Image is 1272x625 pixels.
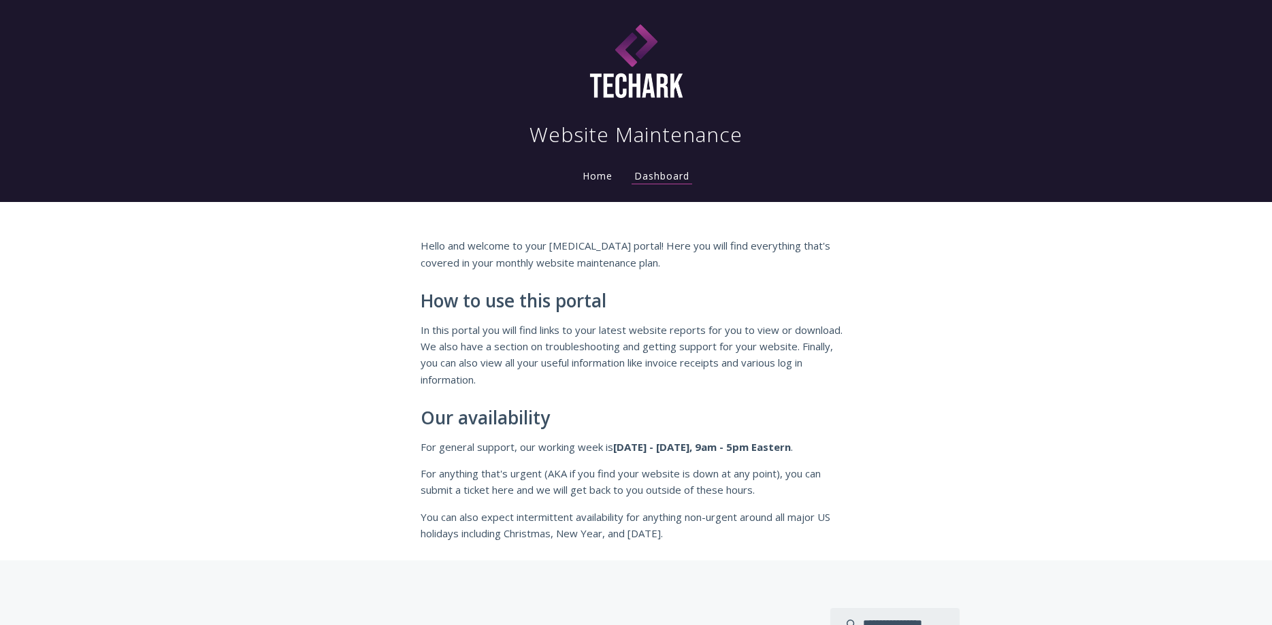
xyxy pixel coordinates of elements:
[421,322,852,388] p: In this portal you will find links to your latest website reports for you to view or download. We...
[580,169,615,182] a: Home
[421,291,852,311] h2: How to use this portal
[421,237,852,271] p: Hello and welcome to your [MEDICAL_DATA] portal! Here you will find everything that's covered in ...
[529,121,743,148] h1: Website Maintenance
[421,408,852,428] h2: Our availability
[421,465,852,499] p: For anything that's urgent (AKA if you find your website is down at any point), you can submit a ...
[421,439,852,455] p: For general support, our working week is .
[613,440,791,454] strong: [DATE] - [DATE], 9am - 5pm Eastern
[632,169,692,184] a: Dashboard
[421,509,852,542] p: You can also expect intermittent availability for anything non-urgent around all major US holiday...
